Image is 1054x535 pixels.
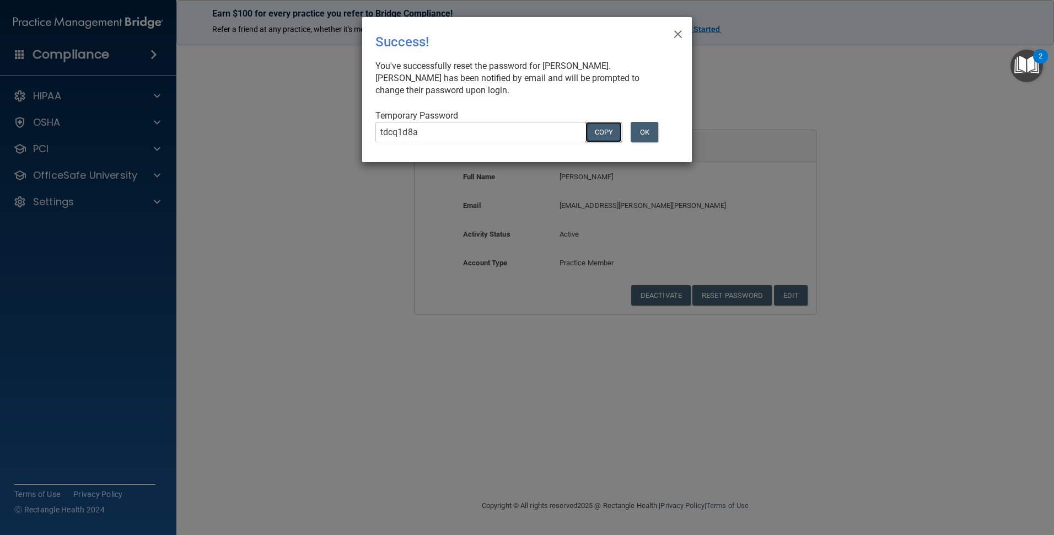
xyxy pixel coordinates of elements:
span: × [673,22,683,44]
div: You've successfully reset the password for [PERSON_NAME]. [PERSON_NAME] has been notified by emai... [375,60,670,97]
span: Temporary Password [375,110,458,121]
button: OK [631,122,658,142]
button: Open Resource Center, 2 new notifications [1010,50,1043,82]
div: Success! [375,26,633,58]
div: 2 [1039,56,1042,71]
button: COPY [585,122,622,142]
